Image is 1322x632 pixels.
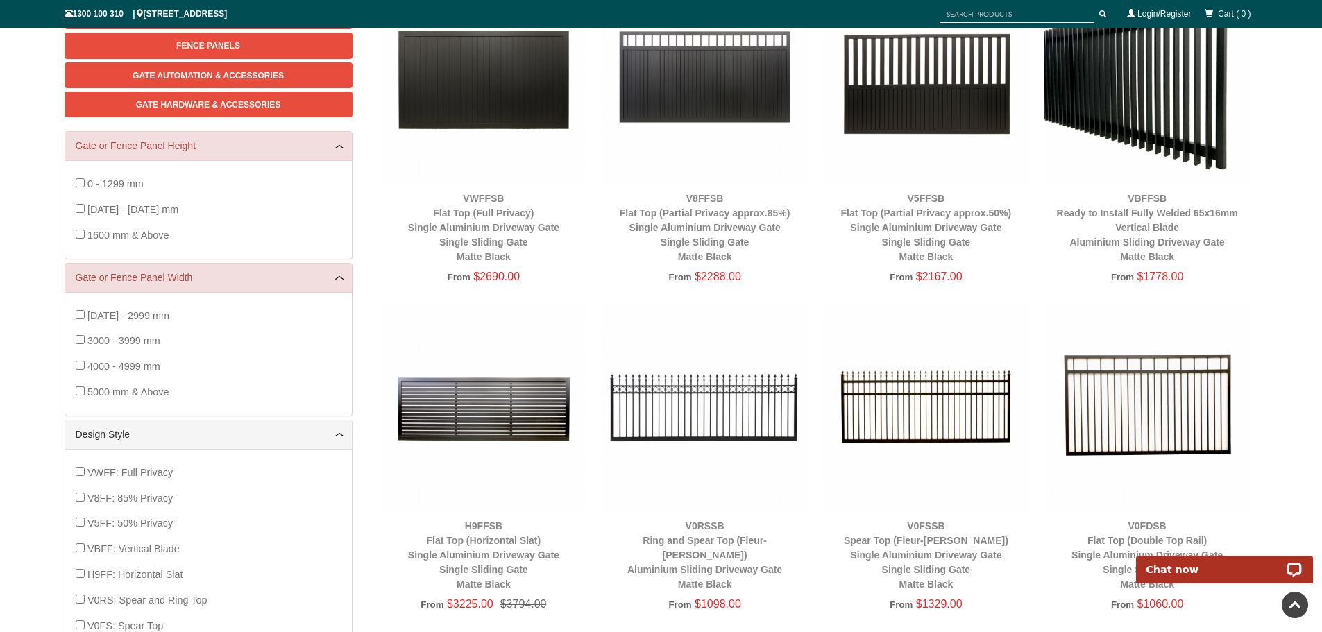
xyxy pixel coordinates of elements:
[447,598,493,610] span: $3225.00
[627,520,782,590] a: V0RSSBRing and Spear Top (Fleur-[PERSON_NAME])Aluminium Sliding Driveway GateMatte Black
[76,139,341,153] a: Gate or Fence Panel Height
[87,569,183,580] span: H9FF: Horizontal Slat
[841,193,1012,262] a: V5FFSBFlat Top (Partial Privacy approx.50%)Single Aluminium Driveway GateSingle Sliding GateMatte...
[822,303,1030,511] img: V0FSSB - Spear Top (Fleur-de-lis) - Single Aluminium Driveway Gate - Single Sliding Gate - Matte ...
[1057,193,1238,262] a: VBFFSBReady to Install Fully Welded 65x16mm Vertical BladeAluminium Sliding Driveway GateMatte Black
[408,193,559,262] a: VWFFSBFlat Top (Full Privacy)Single Aluminium Driveway GateSingle Sliding GateMatte Black
[87,386,169,398] span: 5000 mm & Above
[87,595,207,606] span: V0RS: Spear and Ring Top
[87,230,169,241] span: 1600 mm & Above
[1137,271,1184,282] span: $1778.00
[87,178,144,189] span: 0 - 1299 mm
[1218,9,1251,19] span: Cart ( 0 )
[76,427,341,442] a: Design Style
[421,599,443,610] span: From
[493,598,547,610] span: $3794.00
[87,518,173,529] span: V5FF: 50% Privacy
[601,303,808,511] img: V0RSSB - Ring and Spear Top (Fleur-de-lis) - Aluminium Sliding Driveway Gate - Matte Black - Gate...
[87,493,173,504] span: V8FF: 85% Privacy
[844,520,1008,590] a: V0FSSBSpear Top (Fleur-[PERSON_NAME])Single Aluminium Driveway GateSingle Sliding GateMatte Black
[668,272,691,282] span: From
[1127,540,1322,583] iframe: LiveChat chat widget
[916,598,963,610] span: $1329.00
[695,271,741,282] span: $2288.00
[87,467,173,478] span: VWFF: Full Privacy
[1071,520,1223,590] a: V0FDSBFlat Top (Double Top Rail)Single Aluminium Driveway GateSingle Sliding GateMatte Black
[65,92,353,117] a: Gate Hardware & Accessories
[1111,599,1134,610] span: From
[1111,272,1134,282] span: From
[890,272,913,282] span: From
[668,599,691,610] span: From
[136,100,281,110] span: Gate Hardware & Accessories
[65,9,228,19] span: 1300 100 310 | [STREET_ADDRESS]
[133,71,284,80] span: Gate Automation & Accessories
[916,271,963,282] span: $2167.00
[940,6,1094,23] input: SEARCH PRODUCTS
[408,520,559,590] a: H9FFSBFlat Top (Horizontal Slat)Single Aluminium Driveway GateSingle Sliding GateMatte Black
[87,361,160,372] span: 4000 - 4999 mm
[1137,598,1184,610] span: $1060.00
[620,193,790,262] a: V8FFSBFlat Top (Partial Privacy approx.85%)Single Aluminium Driveway GateSingle Sliding GateMatte...
[695,598,741,610] span: $1098.00
[380,303,588,511] img: H9FFSB - Flat Top (Horizontal Slat) - Single Aluminium Driveway Gate - Single Sliding Gate - Matt...
[87,335,160,346] span: 3000 - 3999 mm
[1044,303,1251,511] img: V0FDSB - Flat Top (Double Top Rail) - Single Aluminium Driveway Gate - Single Sliding Gate - Matt...
[76,271,341,285] a: Gate or Fence Panel Width
[890,599,913,610] span: From
[87,543,180,554] span: VBFF: Vertical Blade
[1137,9,1191,19] a: Login/Register
[65,62,353,88] a: Gate Automation & Accessories
[65,33,353,58] a: Fence Panels
[473,271,520,282] span: $2690.00
[448,272,471,282] span: From
[176,41,240,51] span: Fence Panels
[87,310,169,321] span: [DATE] - 2999 mm
[87,204,178,215] span: [DATE] - [DATE] mm
[87,620,163,631] span: V0FS: Spear Top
